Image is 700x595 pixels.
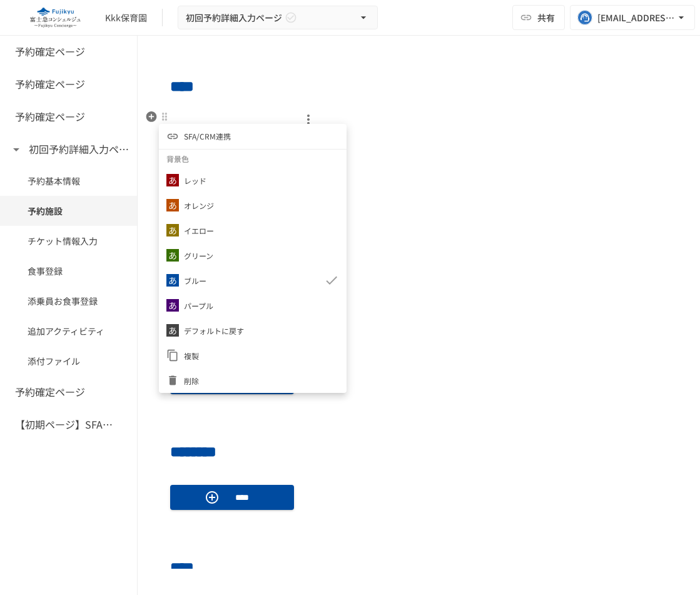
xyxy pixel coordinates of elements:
[184,350,339,362] span: 複製
[184,250,213,262] p: グリーン
[184,130,231,142] span: SFA/CRM連携
[184,325,244,337] p: デフォルトに戻す
[184,200,214,211] p: オレンジ
[184,275,206,287] p: ブルー
[184,175,206,186] p: レッド
[166,153,189,165] p: 背景色
[184,375,339,387] span: 削除
[184,300,213,312] p: パープル
[184,225,214,236] p: イエロー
